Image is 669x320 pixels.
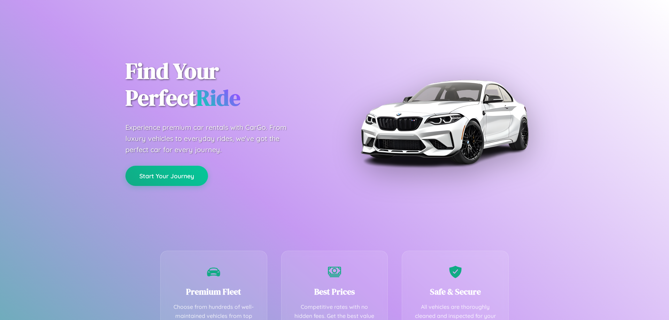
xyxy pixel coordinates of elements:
[125,166,208,186] button: Start Your Journey
[171,286,256,297] h3: Premium Fleet
[292,286,377,297] h3: Best Prices
[125,58,324,111] h1: Find Your Perfect
[125,122,300,155] p: Experience premium car rentals with CarGo. From luxury vehicles to everyday rides, we've got the ...
[196,83,240,113] span: Ride
[413,286,498,297] h3: Safe & Secure
[357,35,531,209] img: Premium BMW car rental vehicle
